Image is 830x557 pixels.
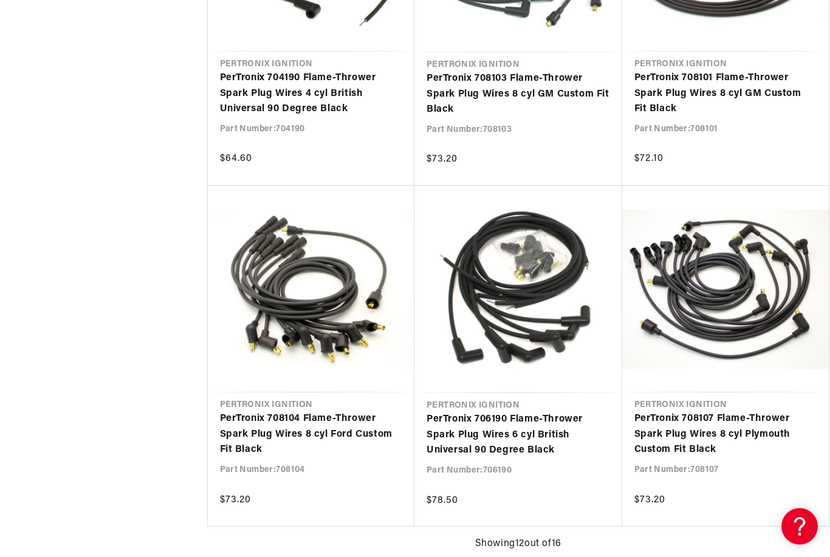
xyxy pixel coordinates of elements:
[427,72,610,118] a: PerTronix 708103 Flame-Thrower Spark Plug Wires 8 cyl GM Custom Fit Black
[634,412,817,459] a: PerTronix 708107 Flame-Thrower Spark Plug Wires 8 cyl Plymouth Custom Fit Black
[634,71,817,118] a: PerTronix 708101 Flame-Thrower Spark Plug Wires 8 cyl GM Custom Fit Black
[220,412,403,459] a: PerTronix 708104 Flame-Thrower Spark Plug Wires 8 cyl Ford Custom Fit Black
[427,412,610,459] a: PerTronix 706190 Flame-Thrower Spark Plug Wires 6 cyl British Universal 90 Degree Black
[220,71,403,118] a: PerTronix 704190 Flame-Thrower Spark Plug Wires 4 cyl British Universal 90 Degree Black
[475,537,561,553] span: Showing 12 out of 16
